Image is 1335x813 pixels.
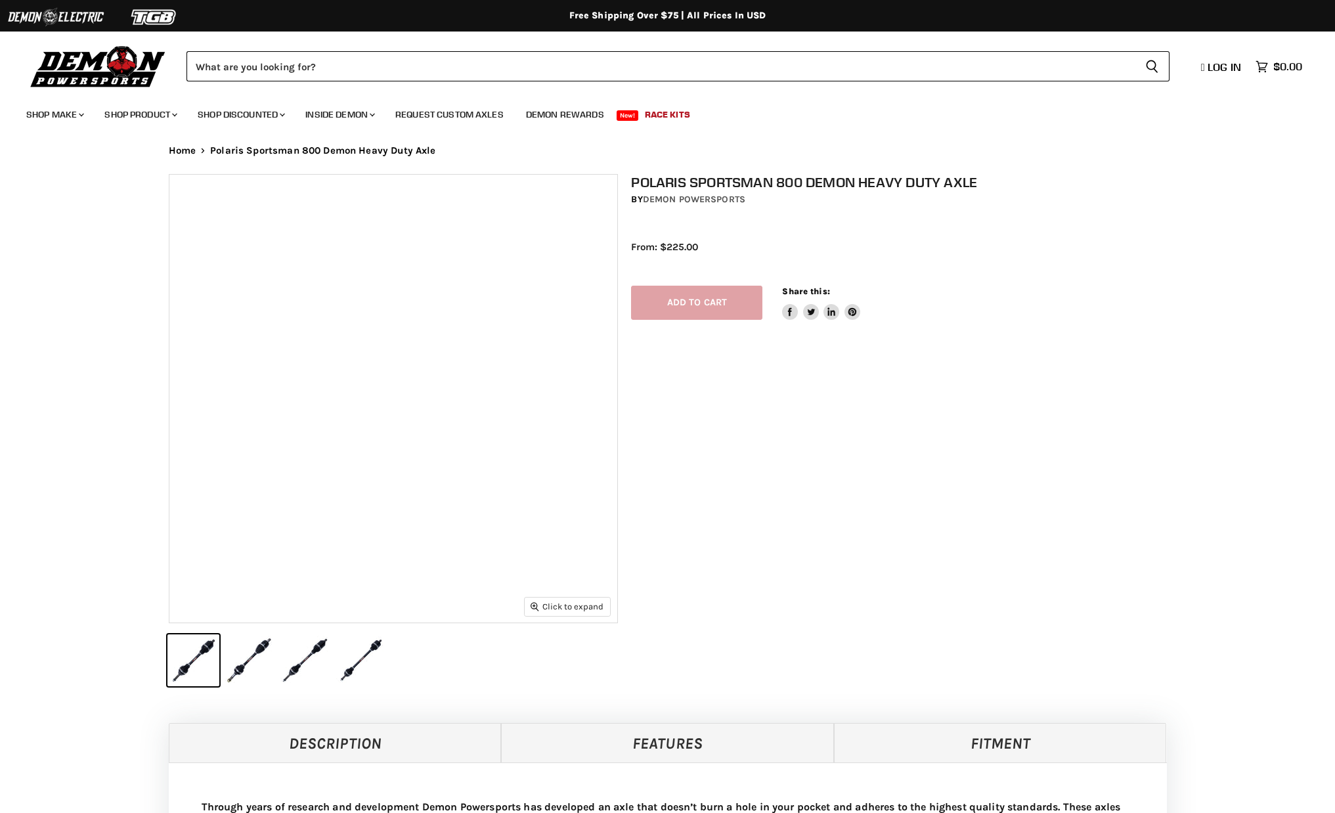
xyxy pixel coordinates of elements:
a: Demon Rewards [516,101,614,128]
a: Log in [1195,61,1249,73]
span: Share this: [782,286,829,296]
div: Free Shipping Over $75 | All Prices In USD [142,10,1193,22]
h1: Polaris Sportsman 800 Demon Heavy Duty Axle [631,174,1180,190]
a: Fitment [834,723,1167,762]
aside: Share this: [782,286,860,320]
img: Demon Electric Logo 2 [7,5,105,30]
a: Description [169,723,502,762]
a: Home [169,145,196,156]
form: Product [186,51,1170,81]
div: by [631,192,1180,207]
a: Shop Product [95,101,185,128]
button: IMAGE thumbnail [335,634,387,686]
button: IMAGE thumbnail [279,634,331,686]
ul: Main menu [16,96,1299,128]
a: Request Custom Axles [385,101,514,128]
span: Log in [1208,60,1241,74]
span: From: $225.00 [631,241,698,253]
a: Shop Make [16,101,92,128]
span: New! [617,110,639,121]
button: Search [1135,51,1170,81]
nav: Breadcrumbs [142,145,1193,156]
span: Click to expand [531,602,603,611]
a: Race Kits [635,101,700,128]
a: Features [501,723,834,762]
button: Click to expand [525,598,610,615]
a: $0.00 [1249,57,1309,76]
button: IMAGE thumbnail [223,634,275,686]
a: Demon Powersports [643,194,745,205]
span: Polaris Sportsman 800 Demon Heavy Duty Axle [210,145,435,156]
input: Search [186,51,1135,81]
img: TGB Logo 2 [105,5,204,30]
span: $0.00 [1273,60,1302,73]
a: Shop Discounted [188,101,293,128]
a: Inside Demon [295,101,383,128]
img: Demon Powersports [26,43,170,89]
button: IMAGE thumbnail [167,634,219,686]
